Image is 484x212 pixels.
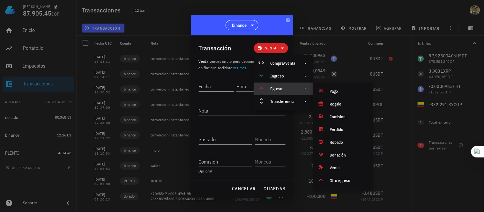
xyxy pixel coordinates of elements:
[330,89,368,94] div: Pago
[330,165,368,171] div: Venta
[254,83,313,95] div: Egreso
[330,178,368,183] div: Otro egreso
[255,157,284,167] input: Moneda
[233,65,246,70] a: ver más
[265,45,277,51] span: Venta
[199,59,209,64] span: Venta
[254,57,313,70] div: Compra/Venta
[330,140,368,145] div: Robado
[330,153,368,158] div: Donación
[270,86,295,91] div: Egreso
[199,169,286,173] div: Opcional
[270,74,295,79] div: Ingreso
[199,59,281,70] span: vendes cripto pero desconoces la cantidad en fiat que recibiste, .
[255,134,284,144] input: Moneda
[264,186,286,192] span: guardar
[270,99,295,104] div: Transferencia
[199,58,286,71] p: :
[254,95,313,108] div: Transferencia
[254,70,313,83] div: Ingreso
[232,22,247,28] span: binance
[270,61,295,66] div: Compra/Venta
[261,183,288,194] button: guardar
[330,114,368,120] div: Comisión
[232,186,256,192] span: cancelar
[330,102,368,107] div: Regalo
[229,183,258,194] button: cancelar
[199,43,232,53] div: Transacción
[330,127,368,132] div: Perdido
